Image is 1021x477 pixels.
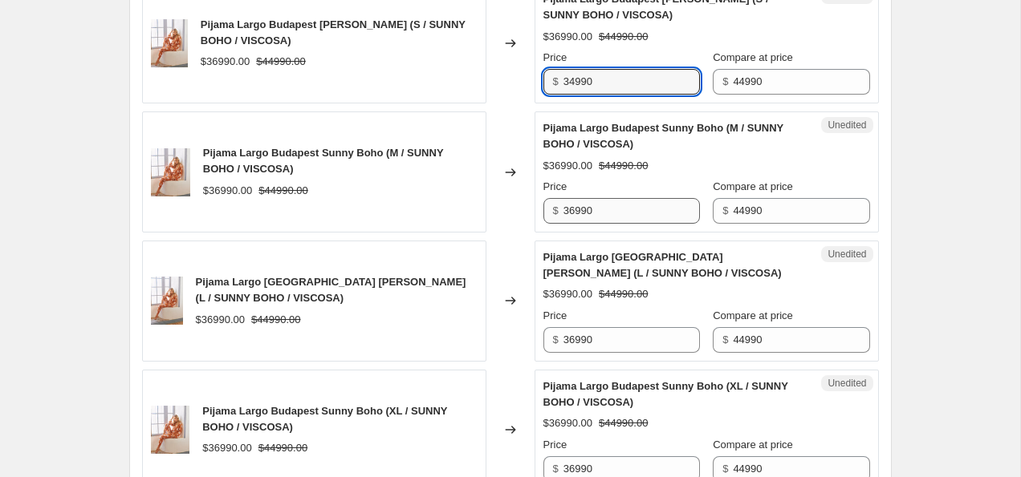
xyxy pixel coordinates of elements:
div: $36990.00 [543,286,592,302]
div: $36990.00 [201,54,250,70]
div: $36990.00 [543,158,592,174]
span: Unedited [828,248,866,261]
span: Pijama Largo [GEOGRAPHIC_DATA] [PERSON_NAME] (L / SUNNY BOHO / VISCOSA) [543,251,782,279]
span: $ [553,333,559,346]
img: 88DF863B-FC90-424C-A58C-9AF46D14975E_80x.jpg [151,406,190,454]
strike: $44990.00 [258,440,307,456]
span: Price [543,309,567,321]
div: $36990.00 [543,29,592,45]
span: Pijama Largo Budapest Sunny Boho (M / SUNNY BOHO / VISCOSA) [543,122,784,150]
span: Pijama Largo Budapest [PERSON_NAME] (S / SUNNY BOHO / VISCOSA) [201,18,466,46]
span: Unedited [828,377,866,390]
strike: $44990.00 [599,29,648,45]
div: $36990.00 [196,312,245,328]
span: $ [722,333,728,346]
span: Pijama Largo Budapest Sunny Boho (XL / SUNNY BOHO / VISCOSA) [202,405,447,433]
strike: $44990.00 [599,415,648,431]
span: Pijama Largo Budapest Sunny Boho (M / SUNNY BOHO / VISCOSA) [203,147,444,175]
span: Price [543,439,567,451]
img: 88DF863B-FC90-424C-A58C-9AF46D14975E_80x.jpg [151,148,190,196]
strike: $44990.00 [599,286,648,302]
div: $36990.00 [543,415,592,431]
span: Price [543,51,567,63]
span: $ [722,463,728,475]
span: Compare at price [713,309,793,321]
strike: $44990.00 [256,54,305,70]
span: $ [722,75,728,87]
span: Compare at price [713,180,793,192]
div: $36990.00 [203,183,252,199]
strike: $44990.00 [258,183,307,199]
span: Price [543,180,567,192]
span: Pijama Largo Budapest Sunny Boho (XL / SUNNY BOHO / VISCOSA) [543,380,788,408]
span: Unedited [828,119,866,131]
strike: $44990.00 [251,312,300,328]
span: $ [553,75,559,87]
span: $ [722,204,728,216]
span: $ [553,463,559,475]
span: Pijama Largo [GEOGRAPHIC_DATA] [PERSON_NAME] (L / SUNNY BOHO / VISCOSA) [196,276,466,304]
img: 88DF863B-FC90-424C-A58C-9AF46D14975E_80x.jpg [151,277,183,325]
span: Compare at price [713,51,793,63]
span: $ [553,204,559,216]
span: Compare at price [713,439,793,451]
img: 88DF863B-FC90-424C-A58C-9AF46D14975E_80x.jpg [151,19,188,67]
div: $36990.00 [202,440,251,456]
strike: $44990.00 [599,158,648,174]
